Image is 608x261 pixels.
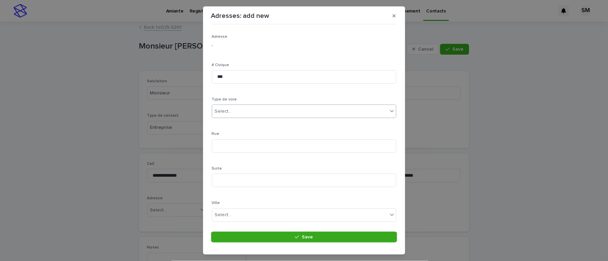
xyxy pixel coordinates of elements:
[302,235,313,239] span: Save
[212,132,220,136] span: Rue
[212,42,396,49] p: -
[215,108,232,115] div: Select...
[212,97,237,101] span: Type de voie
[212,63,229,67] span: # Civique
[211,12,269,20] p: Adresses: add new
[212,35,228,39] span: Adresse
[212,201,220,205] span: Ville
[212,167,222,171] span: Suite
[211,232,397,242] button: Save
[215,211,232,219] div: Select...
